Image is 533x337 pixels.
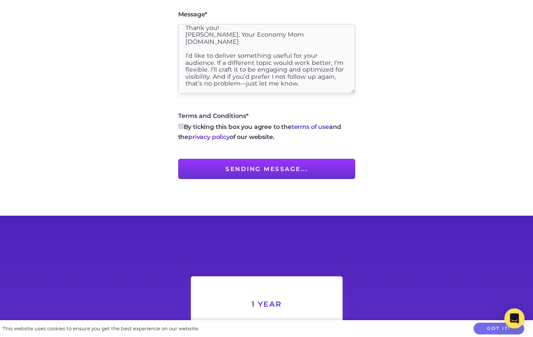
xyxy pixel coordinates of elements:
[178,159,355,179] input: Sending message...
[188,133,230,141] a: privacy policy
[178,122,355,142] label: By ticking this box you agree to the and the of our website.
[211,300,322,308] h6: 1 Year
[178,123,184,129] input: By ticking this box you agree to theterms of useand theprivacy policyof our website.
[178,11,208,17] label: Message*
[3,324,199,333] div: This website uses cookies to ensure you get the best experience on our website.
[504,308,525,329] div: Open Intercom Messenger
[178,112,249,120] span: Terms and Conditions*
[292,123,329,131] a: terms of use
[474,323,524,335] button: Got it!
